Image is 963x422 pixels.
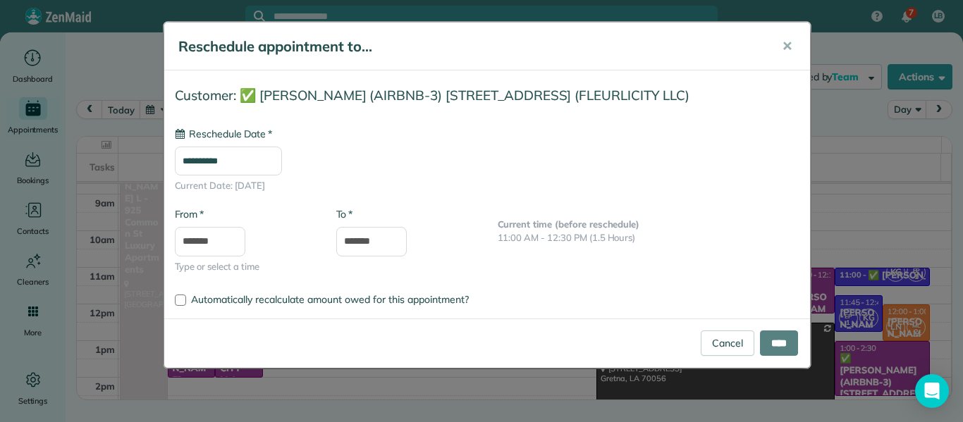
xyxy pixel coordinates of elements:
label: Reschedule Date [175,127,272,141]
span: Automatically recalculate amount owed for this appointment? [191,293,469,306]
span: Type or select a time [175,260,315,274]
label: To [336,207,352,221]
b: Current time (before reschedule) [498,218,640,230]
h5: Reschedule appointment to... [178,37,762,56]
label: From [175,207,204,221]
p: 11:00 AM - 12:30 PM (1.5 Hours) [498,231,799,245]
div: Open Intercom Messenger [915,374,949,408]
h4: Customer: ✅ [PERSON_NAME] (AIRBNB-3) [STREET_ADDRESS] (FLEURLICITY LLC) [175,88,799,103]
a: Cancel [701,330,754,356]
span: ✕ [782,38,792,54]
span: Current Date: [DATE] [175,179,799,193]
